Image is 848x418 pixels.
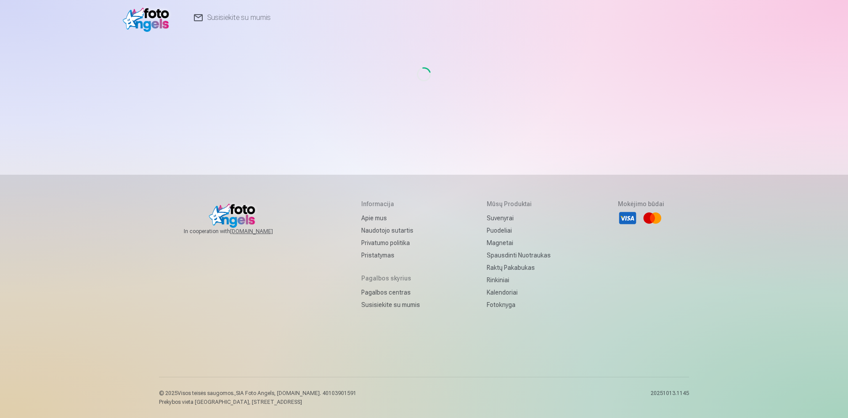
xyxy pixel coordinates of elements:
a: Raktų pakabukas [487,261,551,274]
p: Prekybos vieta [GEOGRAPHIC_DATA], [STREET_ADDRESS] [159,399,356,406]
h5: Pagalbos skyrius [361,274,420,283]
a: Puodeliai [487,224,551,237]
a: Pagalbos centras [361,286,420,299]
a: Suvenyrai [487,212,551,224]
a: Privatumo politika [361,237,420,249]
a: Naudotojo sutartis [361,224,420,237]
a: Apie mus [361,212,420,224]
a: Magnetai [487,237,551,249]
a: [DOMAIN_NAME] [230,228,294,235]
p: © 2025 Visos teisės saugomos. , [159,390,356,397]
a: Spausdinti nuotraukas [487,249,551,261]
p: 20251013.1145 [651,390,689,406]
li: Mastercard [643,208,662,228]
span: In cooperation with [184,228,294,235]
li: Visa [618,208,637,228]
a: Susisiekite su mumis [361,299,420,311]
a: Kalendoriai [487,286,551,299]
a: Pristatymas [361,249,420,261]
a: Rinkiniai [487,274,551,286]
a: Fotoknyga [487,299,551,311]
h5: Mūsų produktai [487,199,551,208]
h5: Informacija [361,199,420,208]
h5: Mokėjimo būdai [618,199,664,208]
span: SIA Foto Angels, [DOMAIN_NAME]. 40103901591 [236,390,356,396]
img: /v1 [123,4,174,32]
